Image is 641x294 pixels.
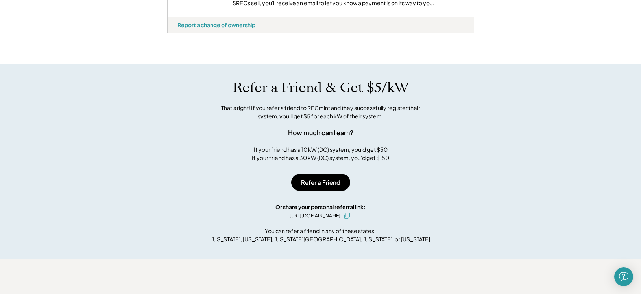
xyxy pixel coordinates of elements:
button: Refer a Friend [291,174,350,191]
div: Open Intercom Messenger [614,267,633,286]
button: click to copy [342,211,352,220]
div: How much can I earn? [288,128,353,138]
div: You can refer a friend in any of these states: [US_STATE], [US_STATE], [US_STATE][GEOGRAPHIC_DATA... [211,227,430,243]
h1: Refer a Friend & Get $5/kW [233,79,409,96]
div: Or share your personal referral link: [275,203,366,211]
div: Report a change of ownership [177,21,255,28]
div: That's right! If you refer a friend to RECmint and they successfully register their system, you'l... [212,104,429,120]
div: 1gvcym1d - PA Tier I [167,33,188,36]
div: [URL][DOMAIN_NAME] [290,212,340,219]
div: If your friend has a 10 kW (DC) system, you'd get $50 If your friend has a 30 kW (DC) system, you... [252,145,389,162]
